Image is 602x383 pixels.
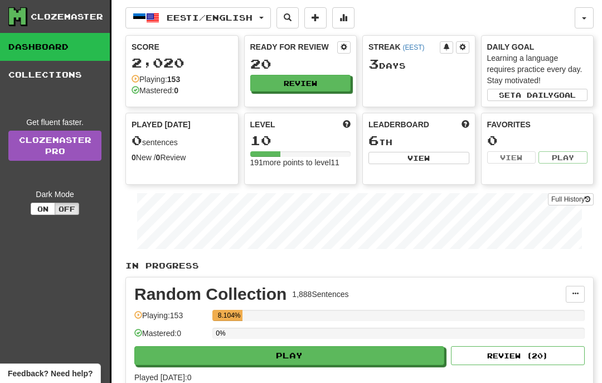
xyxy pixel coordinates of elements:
button: Off [55,203,79,215]
div: Get fluent faster. [8,117,101,128]
button: More stats [332,7,355,28]
span: This week in points, UTC [462,119,469,130]
div: 8.104% [216,310,242,321]
div: 191 more points to level 11 [250,157,351,168]
button: View [487,151,536,164]
span: a daily [516,91,554,99]
button: View [368,152,469,164]
span: Score more points to level up [343,119,351,130]
strong: 153 [167,75,180,84]
span: Leaderboard [368,119,429,130]
div: Mastered: [132,85,178,96]
span: 6 [368,132,379,148]
div: Clozemaster [31,11,103,22]
div: Random Collection [134,286,287,303]
div: 1,888 Sentences [292,289,348,300]
button: Play [538,151,588,164]
div: 20 [250,57,351,71]
a: (EEST) [402,44,424,51]
div: Playing: 153 [134,310,207,328]
div: Dark Mode [8,189,101,200]
button: Full History [548,193,594,205]
div: Mastered: 0 [134,328,207,346]
div: th [368,133,469,148]
button: Add sentence to collection [304,7,327,28]
span: Played [DATE] [132,119,191,130]
button: Search sentences [276,7,299,28]
strong: 0 [174,86,178,95]
div: Streak [368,41,440,52]
div: Day s [368,57,469,71]
button: On [31,203,55,215]
div: Score [132,41,232,52]
button: Review (20) [451,346,585,365]
div: 0 [487,133,588,147]
span: Eesti / English [167,13,253,22]
p: In Progress [125,260,594,271]
a: ClozemasterPro [8,131,101,161]
button: Play [134,346,444,365]
div: Daily Goal [487,41,588,52]
span: Open feedback widget [8,368,93,379]
div: Learning a language requires practice every day. Stay motivated! [487,52,588,86]
div: Playing: [132,74,180,85]
span: Level [250,119,275,130]
span: Played [DATE]: 0 [134,373,191,382]
div: sentences [132,133,232,148]
div: 2,020 [132,56,232,70]
button: Seta dailygoal [487,89,588,101]
button: Review [250,75,351,92]
strong: 0 [156,153,161,162]
div: New / Review [132,152,232,163]
button: Eesti/English [125,7,271,28]
strong: 0 [132,153,136,162]
div: Favorites [487,119,588,130]
div: Ready for Review [250,41,338,52]
div: 10 [250,133,351,147]
span: 3 [368,56,379,71]
span: 0 [132,132,142,148]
